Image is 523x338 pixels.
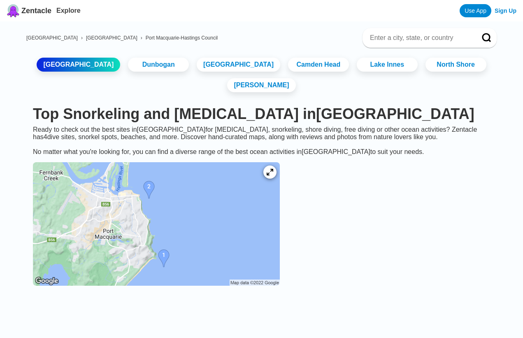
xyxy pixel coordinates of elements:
img: Port Macquarie dive site map [33,162,280,286]
a: Port Macquarie dive site map [26,156,286,294]
a: Zentacle logoZentacle [7,4,51,17]
a: [GEOGRAPHIC_DATA] [86,35,137,41]
span: Zentacle [21,7,51,15]
a: Port Macquarie-Hastings Council [146,35,218,41]
a: Dunbogan [128,58,189,72]
span: › [81,35,83,41]
a: Use App [460,4,491,17]
a: [GEOGRAPHIC_DATA] [37,58,120,72]
a: [GEOGRAPHIC_DATA] [197,58,280,72]
iframe: Advertisement [62,301,461,338]
a: Lake Innes [357,58,418,72]
a: Camden Head [288,58,349,72]
a: [GEOGRAPHIC_DATA] [26,35,78,41]
h1: Top Snorkeling and [MEDICAL_DATA] in [GEOGRAPHIC_DATA] [33,105,490,123]
a: North Shore [425,58,486,72]
img: Zentacle logo [7,4,20,17]
a: Sign Up [495,7,516,14]
a: [PERSON_NAME] [227,78,295,92]
span: › [141,35,142,41]
div: Ready to check out the best sites in [GEOGRAPHIC_DATA] for [MEDICAL_DATA], snorkeling, shore divi... [26,126,497,156]
input: Enter a city, state, or country [369,34,470,42]
a: Explore [56,7,81,14]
